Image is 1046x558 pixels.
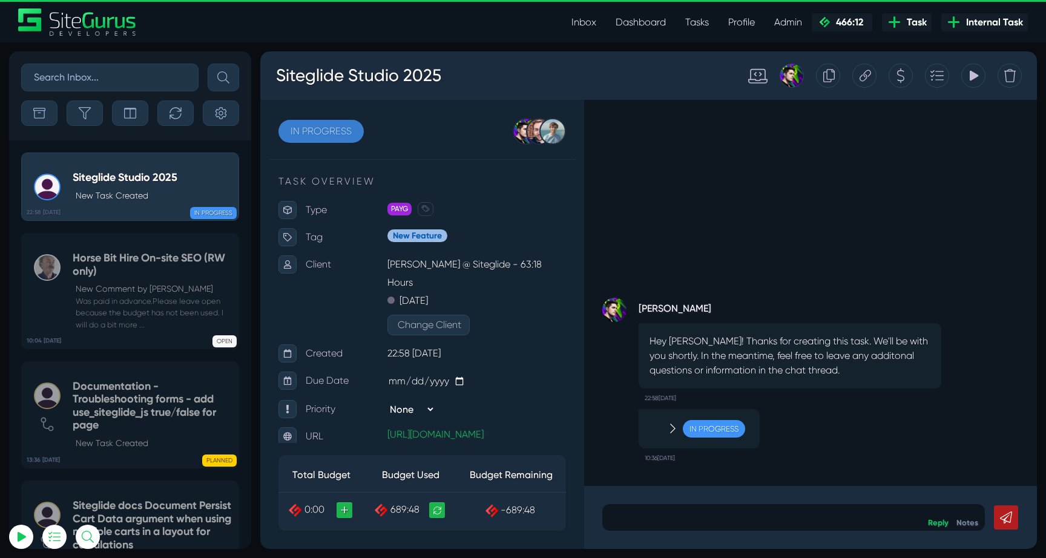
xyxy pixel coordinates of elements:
div: Duplicate this Task [556,12,580,36]
span: PAYG [127,151,151,164]
a: 22:58 [DATE] Siteglide Studio 2025New Task Created IN PROGRESS [21,153,239,221]
h5: Horse Bit Hire On-site SEO (RW only) [73,252,232,278]
img: Sitegurus Logo [18,8,137,36]
p: [DATE] [139,240,168,258]
span: 0:00 [44,452,64,464]
p: Due Date [45,320,127,338]
p: Priority [45,349,127,367]
p: TASK OVERVIEW [18,123,306,137]
h5: Siteglide docs Document Persist Cart Data argument when using multiple carts in a layout for calc... [73,499,232,551]
input: Email [39,142,173,169]
a: Tasks [676,10,719,34]
a: Dashboard [606,10,676,34]
span: Internal Task [961,15,1023,30]
a: Inbox [562,10,606,34]
th: Budget Used [104,407,197,441]
p: New Task Created [76,189,177,202]
a: [URL][DOMAIN_NAME] [127,377,223,389]
p: Type [45,149,127,168]
h5: Siteglide Studio 2025 [73,171,177,185]
h3: Siteglide Studio 2025 [15,8,182,40]
div: Add to Task Drawer [665,12,689,36]
small: 10:36[DATE] [384,397,415,416]
p: Created [45,293,127,311]
span: Task [902,15,927,30]
p: New Task Created [76,437,232,450]
div: In Progress [423,369,485,387]
a: SiteGurus [18,8,137,36]
p: 22:58 [DATE] [127,293,306,311]
div: View Tracking Items [701,12,725,36]
p: Tag [45,177,127,195]
b: 13:36 [DATE] [27,456,60,465]
span: 466:12 [831,16,863,28]
a: Internal Task [941,13,1028,31]
input: Search Inbox... [21,64,199,91]
span: IN PROGRESS [190,207,237,219]
div: Create a Quote [628,12,653,36]
a: Profile [719,10,765,34]
span: OPEN [212,335,237,347]
a: Reply [668,467,688,476]
p: [PERSON_NAME] @ Siteglide - 63:18 Hours [127,204,306,240]
p: Client [45,204,127,222]
span: 689:48 [130,452,159,464]
strong: [PERSON_NAME] [378,246,681,264]
button: Change Client [127,263,209,284]
th: Budget Remaining [197,407,306,441]
b: 10:04 [DATE] [27,336,61,346]
a: 13:36 [DATE] Documentation - Troubleshooting forms - add use_siteglide_js true/false for pageNew ... [21,361,239,468]
a: 10:04 [DATE] Horse Bit Hire On-site SEO (RW only)New Comment by [PERSON_NAME] Was paid in advance... [21,233,239,349]
p: Hey [PERSON_NAME]! Thanks for creating this task. We'll be with you shortly. In the meantime, fee... [389,283,670,326]
div: Josh Carter [507,12,544,36]
small: Was paid in advance.Please leave open because the budget has not been used. I will do a bit more ... [73,295,232,330]
b: 22:58 [DATE] [27,208,61,217]
h5: Documentation - Troubleshooting forms - add use_siteglide_js true/false for page [73,380,232,432]
button: Log In [39,214,173,239]
span: -689:48 [240,453,275,464]
th: Total Budget [18,407,104,441]
div: Standard [476,12,507,36]
a: Task [882,13,932,31]
p: New Comment by [PERSON_NAME] [76,283,232,295]
small: 22:58[DATE] [384,337,416,356]
a: Notes [696,467,718,476]
a: IN PROGRESS [18,68,104,91]
div: Delete Task [737,12,761,36]
span: PLANNED [202,455,237,467]
span: New Feature [127,178,187,191]
a: + [76,451,92,467]
p: URL [45,376,127,394]
div: Copy this Task URL [592,12,616,36]
a: Admin [765,10,812,34]
a: 466:12 [812,13,872,31]
a: Recalculate Budget Used [169,451,185,467]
